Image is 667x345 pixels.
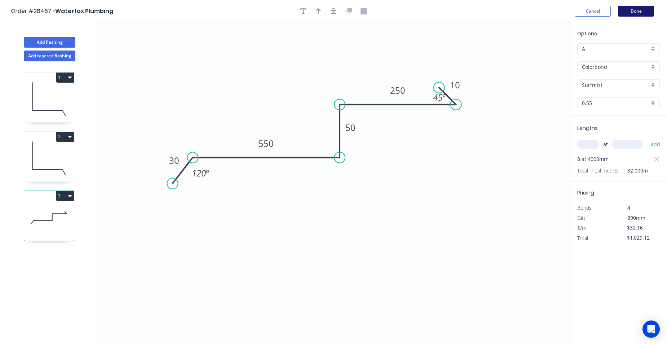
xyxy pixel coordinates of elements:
[56,73,74,83] button: 1
[56,191,74,201] button: 3
[390,84,405,96] tspan: 250
[169,154,179,166] tspan: 30
[24,51,75,61] button: Add tapered flashing
[642,320,660,338] div: Open Intercom Messenger
[575,6,611,17] button: Cancel
[603,139,608,149] span: at
[582,63,649,71] input: Material
[582,45,649,53] input: Price level
[442,91,446,103] tspan: º
[582,99,649,107] input: Thickness
[577,154,609,164] span: 8 at 4000mm
[11,7,55,15] span: Order #28467 >
[577,204,592,211] span: Bends
[577,125,598,132] span: Lengths
[206,167,209,179] tspan: º
[577,214,588,221] span: Girth
[56,132,74,142] button: 2
[577,166,619,176] span: Total lineal metres
[647,138,664,150] button: add
[192,167,206,179] tspan: 120
[450,79,460,91] tspan: 10
[577,189,594,196] span: Pricing
[345,122,355,134] tspan: 50
[55,7,113,15] span: Waterfox Plumbing
[627,214,645,221] span: 890mm
[577,235,588,241] span: Total
[259,137,274,149] tspan: 550
[24,37,75,48] button: Add flashing
[577,224,586,231] span: $/m
[618,6,654,17] button: Done
[627,204,630,211] span: 4
[582,81,649,89] input: Colour
[577,30,597,37] span: Options
[619,166,648,176] span: 32.000m
[433,91,442,103] tspan: 45
[97,22,570,345] svg: 0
